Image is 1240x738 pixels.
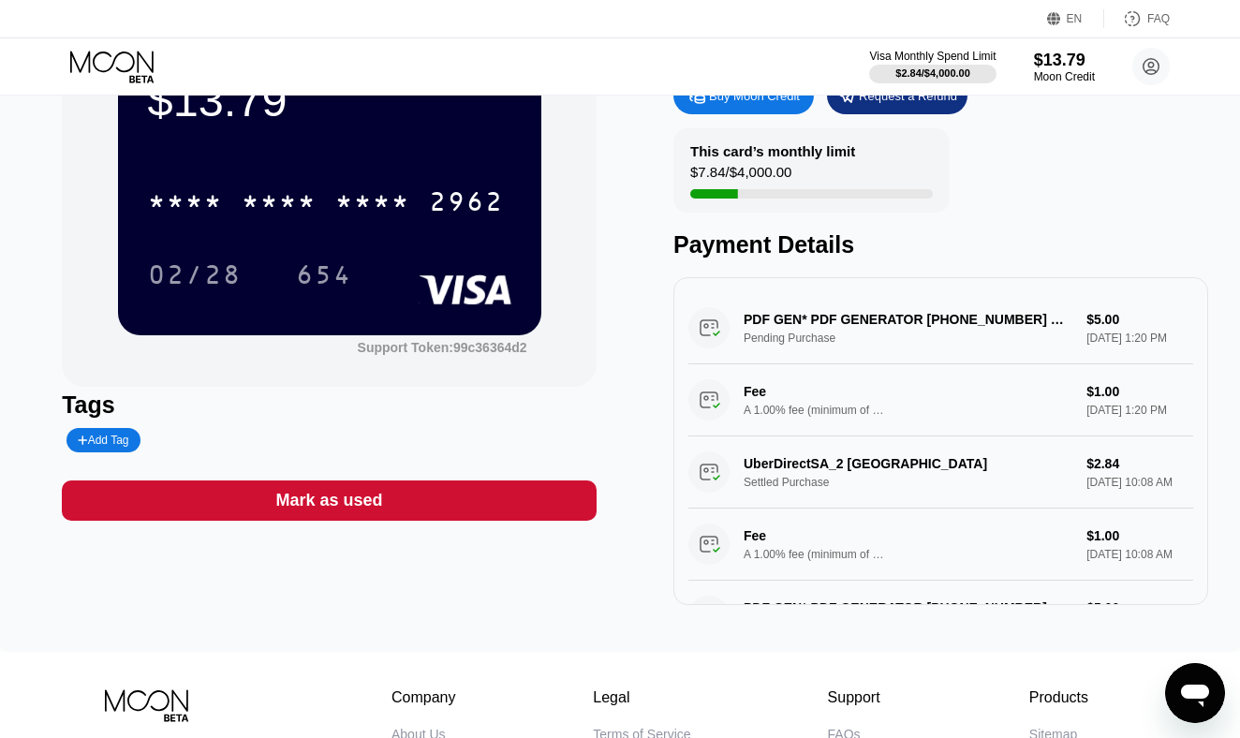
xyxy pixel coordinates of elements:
[358,340,527,355] div: Support Token: 99c36364d2
[744,384,875,399] div: Fee
[358,340,527,355] div: Support Token:99c36364d2
[593,689,690,706] div: Legal
[744,404,884,417] div: A 1.00% fee (minimum of $1.00) is charged on all transactions
[1165,663,1225,723] iframe: Button to launch messaging window
[1047,9,1104,28] div: EN
[66,428,140,452] div: Add Tag
[688,509,1193,581] div: FeeA 1.00% fee (minimum of $1.00) is charged on all transactions$1.00[DATE] 10:08 AM
[78,434,128,447] div: Add Tag
[148,262,242,292] div: 02/28
[282,251,366,298] div: 654
[827,77,967,114] div: Request a Refund
[1086,548,1193,561] div: [DATE] 10:08 AM
[1034,51,1095,70] div: $13.79
[869,50,996,83] div: Visa Monthly Spend Limit$2.84/$4,000.00
[690,143,855,159] div: This card’s monthly limit
[134,251,256,298] div: 02/28
[148,74,511,126] div: $13.79
[391,689,456,706] div: Company
[828,689,893,706] div: Support
[1067,12,1083,25] div: EN
[1034,51,1095,83] div: $13.79Moon Credit
[296,262,352,292] div: 654
[673,231,1208,258] div: Payment Details
[1147,12,1170,25] div: FAQ
[1034,70,1095,83] div: Moon Credit
[62,391,597,419] div: Tags
[1086,528,1193,543] div: $1.00
[1029,689,1088,706] div: Products
[1104,9,1170,28] div: FAQ
[690,164,791,189] div: $7.84 / $4,000.00
[869,50,996,63] div: Visa Monthly Spend Limit
[744,548,884,561] div: A 1.00% fee (minimum of $1.00) is charged on all transactions
[673,77,814,114] div: Buy Moon Credit
[1086,404,1193,417] div: [DATE] 1:20 PM
[744,528,875,543] div: Fee
[276,490,383,511] div: Mark as used
[429,189,504,219] div: 2962
[62,480,597,521] div: Mark as used
[709,88,800,104] div: Buy Moon Credit
[895,67,970,79] div: $2.84 / $4,000.00
[1086,384,1193,399] div: $1.00
[859,88,957,104] div: Request a Refund
[688,364,1193,436] div: FeeA 1.00% fee (minimum of $1.00) is charged on all transactions$1.00[DATE] 1:20 PM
